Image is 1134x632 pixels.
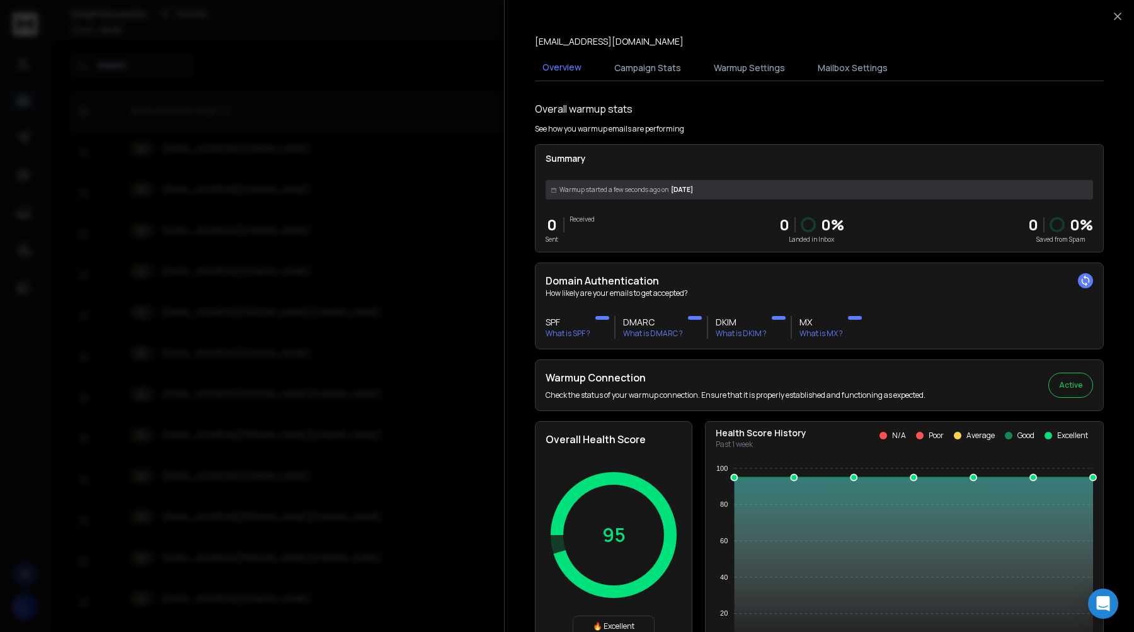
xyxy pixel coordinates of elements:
tspan: 40 [720,573,728,581]
p: 0 % [821,215,844,235]
h3: DKIM [716,316,767,329]
tspan: 60 [720,537,728,545]
h3: MX [799,316,843,329]
p: 95 [602,524,626,546]
strong: 0 [1028,214,1038,235]
p: 0 % [1070,215,1093,235]
p: Check the status of your warmup connection. Ensure that it is properly established and functionin... [546,390,925,400]
p: What is SPF ? [546,329,590,339]
p: Excellent [1057,431,1088,441]
div: [DATE] [546,180,1093,200]
p: Poor [929,431,944,441]
h3: SPF [546,316,590,329]
p: What is DMARC ? [623,329,683,339]
p: Landed in Inbox [779,235,844,244]
h2: Domain Authentication [546,273,1093,288]
p: Sent [546,235,558,244]
tspan: 20 [720,609,728,617]
button: Active [1048,373,1093,398]
p: Health Score History [716,427,806,439]
p: 0 [779,215,789,235]
button: Campaign Stats [607,54,689,82]
div: Open Intercom Messenger [1088,589,1118,619]
tspan: 100 [716,465,728,472]
button: Warmup Settings [706,54,793,82]
h2: Warmup Connection [546,370,925,385]
p: Received [570,215,595,224]
p: How likely are your emails to get accepted? [546,288,1093,298]
p: What is DKIM ? [716,329,767,339]
p: Past 1 week [716,439,806,449]
p: Good [1017,431,1034,441]
p: See how you warmup emails are performing [535,124,684,134]
h3: DMARC [623,316,683,329]
span: Warmup started a few seconds ago on [559,185,668,195]
p: Saved from Spam [1028,235,1093,244]
p: 0 [546,215,558,235]
tspan: 80 [720,500,728,508]
button: Mailbox Settings [810,54,895,82]
p: Summary [546,152,1093,165]
p: What is MX ? [799,329,843,339]
p: [EMAIL_ADDRESS][DOMAIN_NAME] [535,35,684,48]
p: Average [966,431,995,441]
button: Overview [535,54,589,82]
p: N/A [892,431,906,441]
h2: Overall Health Score [546,432,682,447]
h1: Overall warmup stats [535,101,633,116]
